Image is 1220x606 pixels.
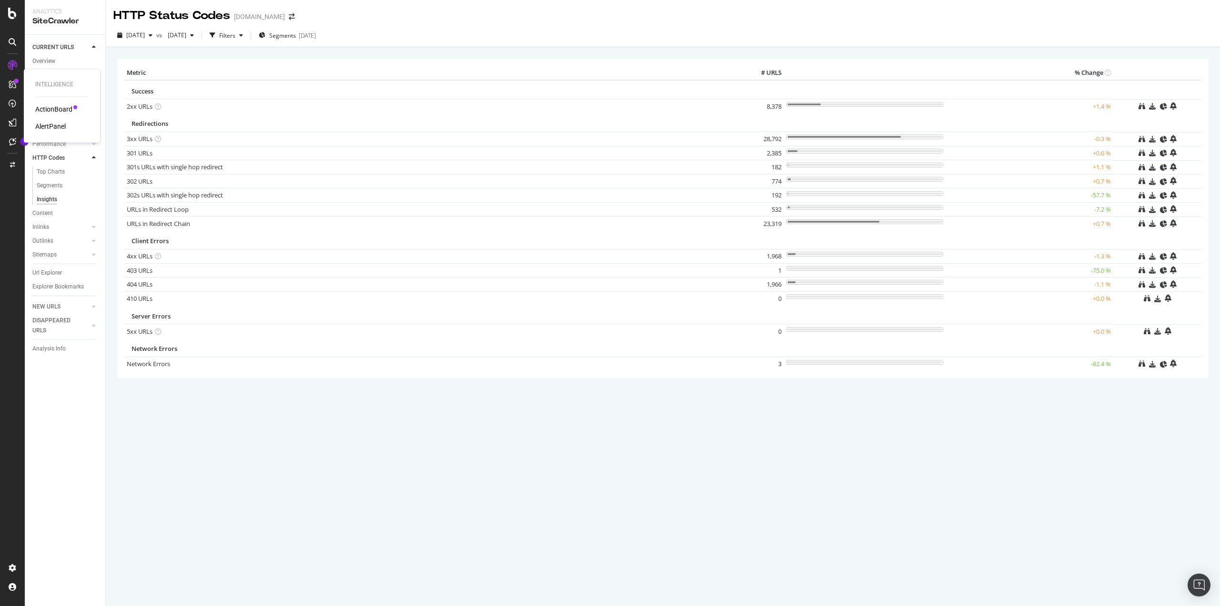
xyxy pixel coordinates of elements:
td: 182 [717,160,784,175]
div: bell-plus [1170,359,1177,367]
div: arrow-right-arrow-left [289,13,295,20]
td: 0 [717,291,784,306]
a: 404 URLs [127,280,152,288]
button: Segments[DATE] [255,28,320,43]
td: 1 [717,263,784,277]
a: NEW URLS [32,302,89,312]
td: 774 [717,174,784,188]
a: Analysis Info [32,344,99,354]
div: bell-plus [1165,327,1171,335]
td: 3 [717,357,784,371]
a: 403 URLs [127,266,152,275]
td: -1.3 % [945,249,1113,264]
a: Content [32,208,99,218]
div: bell-plus [1170,205,1177,213]
td: -57.7 % [945,188,1113,203]
td: +0.0 % [945,291,1113,306]
td: +1.1 % [945,160,1113,175]
td: -0.3 % [945,132,1113,146]
a: Top Charts [37,167,99,177]
span: Network Errors [132,344,177,353]
a: DISAPPEARED URLS [32,316,89,336]
td: 0 [717,324,784,339]
div: [DOMAIN_NAME] [234,12,285,21]
td: 28,792 [717,132,784,146]
button: Filters [206,28,247,43]
div: DISAPPEARED URLS [32,316,81,336]
td: -82.4 % [945,357,1113,371]
td: +0.6 % [945,146,1113,160]
td: -1.1 % [945,277,1113,292]
td: 23,319 [717,216,784,231]
button: [DATE] [113,28,156,43]
div: Outlinks [32,236,53,246]
div: NEW URLS [32,302,61,312]
div: bell-plus [1170,149,1177,156]
div: Tooltip anchor [20,137,29,146]
button: [DATE] [164,28,198,43]
a: 301 URLs [127,149,152,157]
a: Explorer Bookmarks [32,282,99,292]
a: AlertPanel [35,122,66,131]
a: Sitemaps [32,250,89,260]
th: # URLS [717,66,784,80]
td: +0.7 % [945,216,1113,231]
td: 1,968 [717,249,784,264]
td: -7.2 % [945,202,1113,216]
a: 5xx URLs [127,327,152,336]
a: Segments [37,181,99,191]
span: Success [132,87,153,95]
span: 2025 Aug. 24th [164,31,186,39]
div: HTTP Codes [32,153,65,163]
div: bell-plus [1170,191,1177,199]
a: URLs in Redirect Chain [127,219,190,228]
td: 2,385 [717,146,784,160]
div: Analytics [32,8,98,16]
div: [DATE] [299,31,316,40]
div: bell-plus [1170,102,1177,110]
a: Inlinks [32,222,89,232]
td: +0.0 % [945,324,1113,339]
a: Network Errors [127,359,170,368]
div: bell-plus [1170,135,1177,143]
div: Analysis Info [32,344,66,354]
a: ActionBoard [35,104,72,114]
span: Server Errors [132,312,171,320]
div: Top Charts [37,167,65,177]
div: Explorer Bookmarks [32,282,84,292]
div: bell-plus [1170,280,1177,288]
td: +1.4 % [945,99,1113,113]
a: Insights [37,195,99,205]
div: Inlinks [32,222,49,232]
span: Segments [269,31,296,40]
th: Metric [124,66,717,80]
div: HTTP Status Codes [113,8,230,24]
div: Url Explorer [32,268,62,278]
a: 2xx URLs [127,102,152,111]
div: Filters [219,31,235,40]
div: Open Intercom Messenger [1188,574,1210,596]
div: bell-plus [1170,266,1177,274]
div: Overview [32,56,55,66]
a: HTTP Codes [32,153,89,163]
td: 532 [717,202,784,216]
a: CURRENT URLS [32,42,89,52]
span: Client Errors [132,236,169,245]
a: 301s URLs with single hop redirect [127,163,223,171]
a: URLs in Redirect Loop [127,205,189,214]
td: 8,378 [717,99,784,113]
td: +0.7 % [945,174,1113,188]
span: 2025 Sep. 14th [126,31,145,39]
div: Content [32,208,53,218]
div: bell-plus [1165,294,1171,302]
a: 3xx URLs [127,134,152,143]
a: 410 URLs [127,294,152,303]
a: 302s URLs with single hop redirect [127,191,223,199]
div: bell-plus [1170,219,1177,227]
span: Redirections [132,119,168,128]
a: Outlinks [32,236,89,246]
a: 4xx URLs [127,252,152,260]
div: bell-plus [1170,163,1177,171]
